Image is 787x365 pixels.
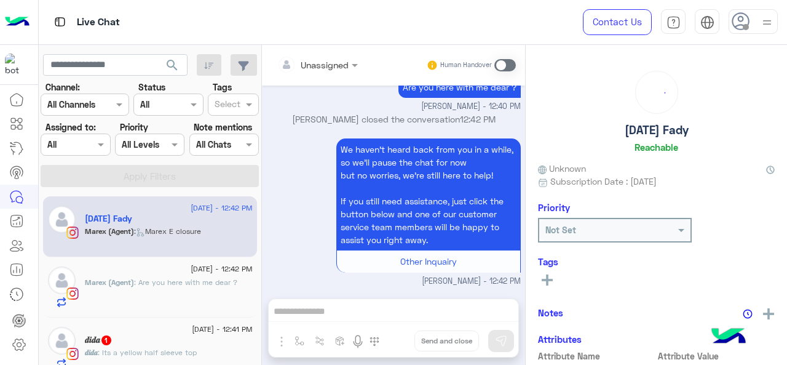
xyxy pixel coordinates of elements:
span: Subscription Date : [DATE] [550,175,657,188]
span: Unknown [538,162,586,175]
img: defaultAdmin.png [48,267,76,294]
img: defaultAdmin.png [48,206,76,233]
h6: Priority [538,202,570,213]
small: Human Handover [440,60,492,70]
button: Send and close [414,331,479,351]
a: tab [661,9,686,35]
span: [PERSON_NAME] - 12:42 PM [422,276,521,287]
h6: Attributes [538,334,582,345]
label: Priority [120,121,148,134]
span: : Marex E closure [134,227,201,236]
img: Instagram [66,287,79,300]
h5: Karma Fady [85,214,132,224]
img: defaultAdmin.png [48,327,76,355]
h6: Reachable [635,142,678,153]
img: Instagram [66,227,79,239]
span: Other Inquairy [400,256,457,267]
span: search [165,58,180,73]
span: [PERSON_NAME] - 12:40 PM [421,101,521,113]
span: 12:42 PM [460,114,496,124]
h5: [DATE] Fady [625,123,689,137]
span: [DATE] - 12:41 PM [192,324,252,335]
h5: 𝒅𝒊𝒅𝒂 [85,335,113,345]
img: hulul-logo.png [707,316,750,359]
img: 317874714732967 [5,54,27,76]
img: profile [759,15,775,30]
a: Contact Us [583,9,652,35]
div: loading... [639,74,674,110]
span: 𝒅𝒊𝒅𝒂 [85,348,98,357]
img: add [763,308,774,319]
label: Channel: [45,81,80,94]
span: Marex (Agent) [85,278,134,287]
h6: Notes [538,307,563,318]
span: Attribute Name [538,350,655,363]
img: tab [700,15,714,30]
p: 27/8/2025, 12:40 PM [398,76,521,98]
span: Attribute Value [658,350,775,363]
p: Live Chat [77,14,120,31]
img: Logo [5,9,30,35]
h6: Tags [538,256,775,267]
p: [PERSON_NAME] closed the conversation [267,113,521,126]
label: Note mentions [194,121,252,134]
span: Are you here with me dear ? [134,278,237,287]
p: 27/8/2025, 12:42 PM [336,138,521,251]
span: [DATE] - 12:42 PM [191,263,252,275]
button: search [157,54,188,81]
label: Assigned to: [45,121,96,134]
img: notes [743,309,753,319]
img: tab [666,15,681,30]
div: Select [213,97,240,113]
label: Status [138,81,165,94]
span: 1 [101,335,111,345]
img: Instagram [66,348,79,360]
button: Apply Filters [41,165,259,187]
img: tab [52,14,68,30]
label: Tags [213,81,232,94]
span: Its a yellow half sleeve top [98,348,197,357]
span: Marex (Agent) [85,227,134,236]
span: [DATE] - 12:42 PM [191,203,252,214]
